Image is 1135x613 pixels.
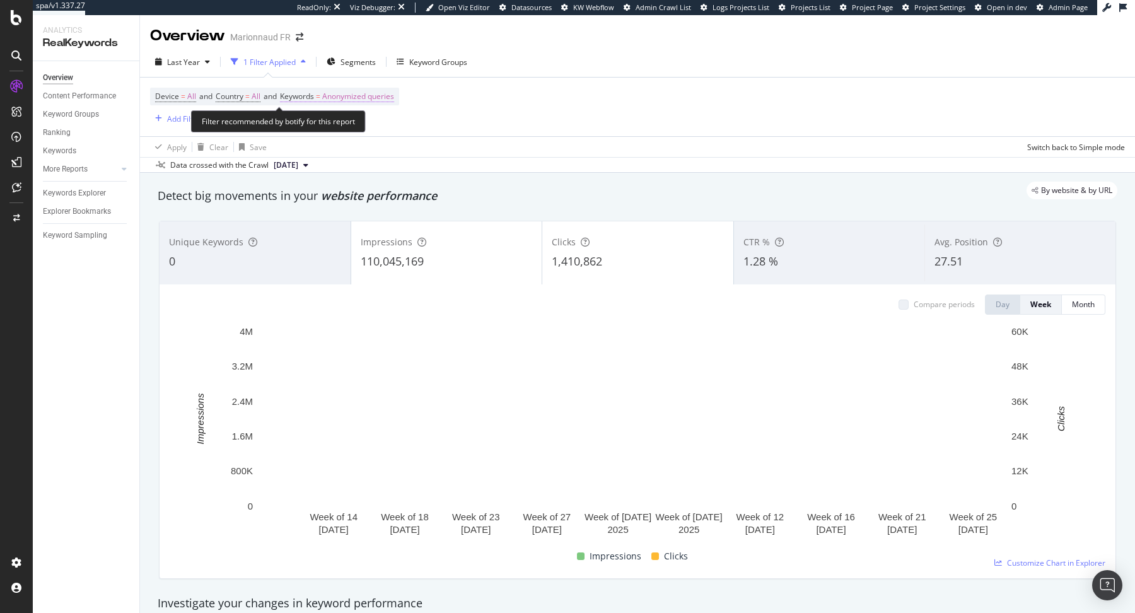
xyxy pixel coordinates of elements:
a: Keywords Explorer [43,187,131,200]
div: Keyword Sampling [43,229,107,242]
span: Last Year [167,57,200,67]
a: Logs Projects List [701,3,769,13]
span: and [199,91,212,102]
div: Analytics [43,25,129,36]
a: Open in dev [975,3,1027,13]
button: Save [234,137,267,157]
span: Keywords [280,91,314,102]
a: Overview [43,71,131,85]
text: Week of 14 [310,511,358,522]
text: 48K [1011,361,1028,371]
span: Clicks [552,236,576,248]
div: Investigate your changes in keyword performance [158,595,1117,612]
svg: A chart. [170,325,1094,544]
button: Keyword Groups [392,52,472,72]
text: Week of [DATE] [656,511,723,522]
text: Clicks [1056,406,1066,431]
a: Keywords [43,144,131,158]
div: ReadOnly: [297,3,331,13]
div: Open Intercom Messenger [1092,570,1122,600]
text: 12K [1011,465,1028,476]
div: Compare periods [914,299,975,310]
text: 800K [231,465,253,476]
span: Open in dev [987,3,1027,12]
span: Datasources [511,3,552,12]
span: 1.28 % [743,254,778,269]
span: Project Settings [914,3,965,12]
text: Week of 12 [736,511,784,522]
text: [DATE] [532,524,562,535]
a: Projects List [779,3,830,13]
div: legacy label [1027,182,1117,199]
span: 0 [169,254,175,269]
text: [DATE] [958,524,988,535]
div: Month [1072,299,1095,310]
div: Filter recommended by botify for this report [191,110,366,132]
div: Apply [167,142,187,153]
span: Anonymized queries [322,88,394,105]
text: 2025 [678,524,699,535]
span: Clicks [664,549,688,564]
span: 2025 Sep. 2nd [274,160,298,171]
span: Device [155,91,179,102]
a: Keyword Sampling [43,229,131,242]
text: Impressions [195,393,206,444]
text: Week of [DATE] [585,511,651,522]
text: [DATE] [745,524,775,535]
text: [DATE] [319,524,349,535]
a: Open Viz Editor [426,3,490,13]
text: 24K [1011,431,1028,441]
text: Week of 18 [381,511,429,522]
div: Keyword Groups [409,57,467,67]
text: 3.2M [232,361,253,371]
text: 1.6M [232,431,253,441]
span: Admin Page [1049,3,1088,12]
span: Segments [340,57,376,67]
div: Keywords [43,144,76,158]
text: Week of 16 [807,511,855,522]
a: Content Performance [43,90,131,103]
text: 60K [1011,326,1028,337]
span: All [252,88,260,105]
a: Customize Chart in Explorer [994,558,1105,568]
a: Admin Page [1037,3,1088,13]
button: [DATE] [269,158,313,173]
div: 1 Filter Applied [243,57,296,67]
text: Week of 23 [452,511,500,522]
span: Customize Chart in Explorer [1007,558,1105,568]
a: Explorer Bookmarks [43,205,131,218]
text: 0 [248,501,253,511]
div: More Reports [43,163,88,176]
div: Marionnaud FR [230,31,291,44]
a: Ranking [43,126,131,139]
text: [DATE] [461,524,491,535]
text: Week of 21 [878,511,926,522]
a: More Reports [43,163,118,176]
span: By website & by URL [1041,187,1112,194]
span: Country [216,91,243,102]
div: Save [250,142,267,153]
text: Week of 25 [950,511,998,522]
span: CTR % [743,236,770,248]
span: Avg. Position [934,236,988,248]
div: Keyword Groups [43,108,99,121]
div: Content Performance [43,90,116,103]
span: Projects List [791,3,830,12]
button: Apply [150,137,187,157]
span: 27.51 [934,254,963,269]
text: Week of 27 [523,511,571,522]
div: Switch back to Simple mode [1027,142,1125,153]
div: Add Filter [167,114,201,124]
span: Impressions [361,236,412,248]
div: Overview [43,71,73,85]
a: Keyword Groups [43,108,131,121]
a: Datasources [499,3,552,13]
text: 36K [1011,396,1028,407]
button: Clear [192,137,228,157]
div: RealKeywords [43,36,129,50]
text: 0 [1011,501,1016,511]
div: Ranking [43,126,71,139]
button: Week [1020,295,1062,315]
a: Project Settings [902,3,965,13]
